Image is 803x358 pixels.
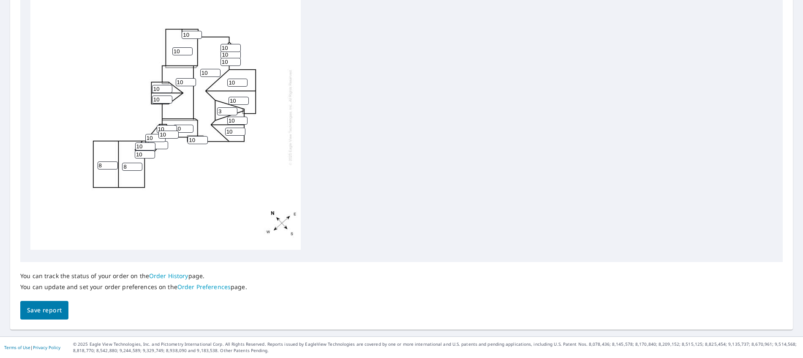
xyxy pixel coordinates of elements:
[73,341,799,354] p: © 2025 Eagle View Technologies, Inc. and Pictometry International Corp. All Rights Reserved. Repo...
[33,344,60,350] a: Privacy Policy
[4,344,30,350] a: Terms of Use
[20,283,247,291] p: You can update and set your order preferences on the page.
[20,272,247,280] p: You can track the status of your order on the page.
[4,345,60,350] p: |
[20,301,68,320] button: Save report
[149,272,188,280] a: Order History
[177,283,231,291] a: Order Preferences
[27,305,62,316] span: Save report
